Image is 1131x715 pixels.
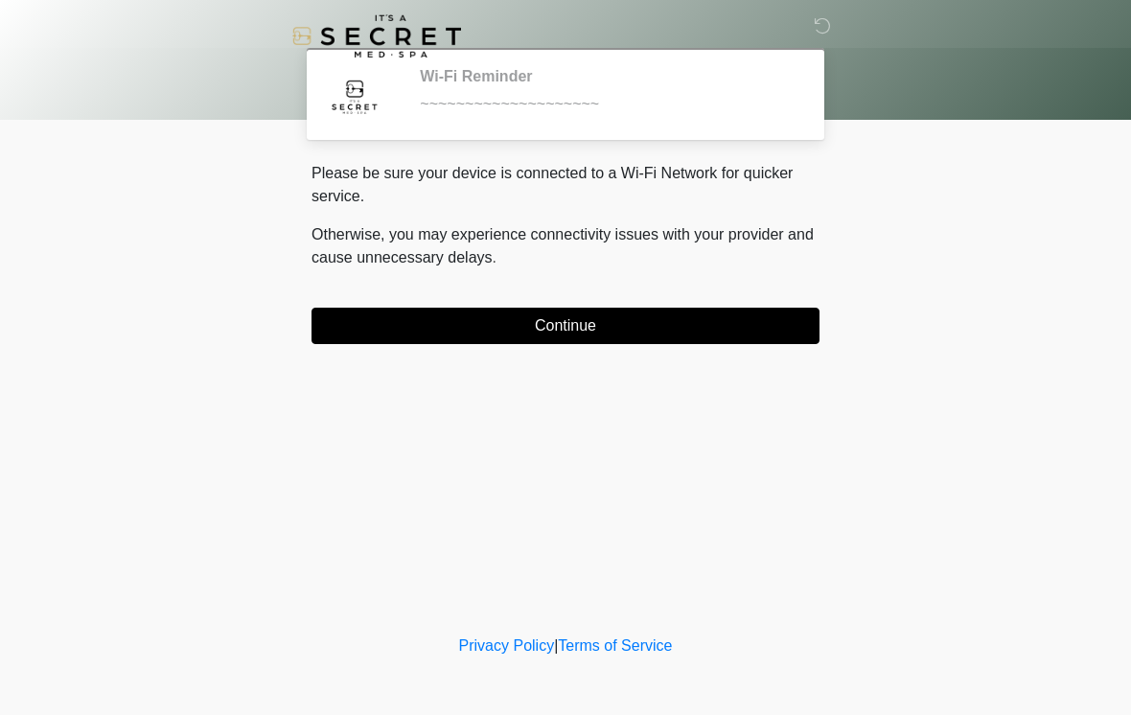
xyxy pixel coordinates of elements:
[420,67,791,85] h2: Wi-Fi Reminder
[292,14,461,58] img: It's A Secret Med Spa Logo
[420,93,791,116] div: ~~~~~~~~~~~~~~~~~~~~
[554,637,558,654] a: |
[312,223,819,269] p: Otherwise, you may experience connectivity issues with your provider and cause unnecessary delays
[326,67,383,125] img: Agent Avatar
[558,637,672,654] a: Terms of Service
[312,162,819,208] p: Please be sure your device is connected to a Wi-Fi Network for quicker service.
[493,249,496,265] span: .
[312,308,819,344] button: Continue
[459,637,555,654] a: Privacy Policy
